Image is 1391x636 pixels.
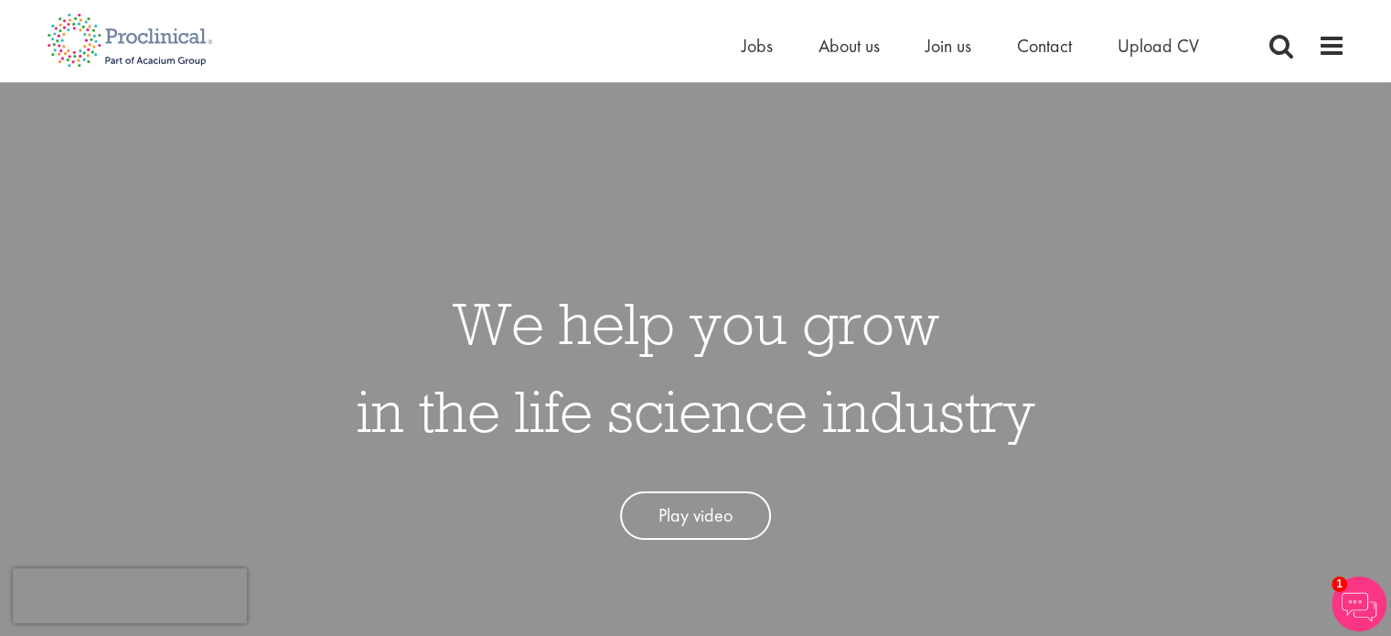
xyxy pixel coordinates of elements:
img: Chatbot [1332,577,1386,631]
a: Jobs [742,34,773,58]
a: Upload CV [1118,34,1199,58]
a: Play video [620,491,771,540]
a: About us [819,34,880,58]
a: Contact [1017,34,1072,58]
span: 1 [1332,577,1347,592]
h1: We help you grow in the life science industry [357,279,1035,455]
a: Join us [926,34,971,58]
